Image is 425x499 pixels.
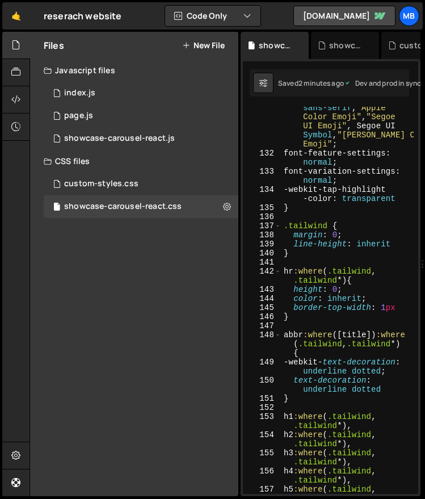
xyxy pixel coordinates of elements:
button: New File [182,41,225,50]
div: custom-styles.css [64,179,138,189]
div: 132 [243,149,281,167]
a: [DOMAIN_NAME] [293,6,395,26]
div: 10476/45224.css [44,195,238,218]
div: page.js [64,111,93,121]
div: Dev and prod in sync [344,78,421,88]
div: reserach website [44,9,122,23]
div: 142 [243,267,281,285]
div: 140 [243,249,281,258]
div: 145 [243,303,281,312]
div: 151 [243,394,281,403]
div: 131 [243,85,281,149]
a: MB [399,6,419,26]
div: showcase-carousel-react.css [64,202,182,212]
button: Code Only [165,6,260,26]
div: 135 [243,203,281,212]
div: 136 [243,212,281,221]
div: 137 [243,221,281,230]
div: 153 [243,412,281,430]
div: showcase-carousel-react.js [64,133,175,144]
div: showcase-carousel-react.css [259,40,295,51]
div: 154 [243,430,281,448]
div: 10476/23765.js [44,82,238,104]
a: 🤙 [2,2,30,30]
div: 10476/45223.js [44,127,238,150]
div: 146 [243,312,281,321]
div: 155 [243,448,281,467]
div: 138 [243,230,281,240]
div: 148 [243,330,281,358]
div: showcase-carousel-react.js [329,40,365,51]
div: 133 [243,167,281,185]
div: 134 [243,185,281,203]
div: 143 [243,285,281,294]
div: 10476/38631.css [44,173,238,195]
div: 152 [243,403,281,412]
div: 156 [243,467,281,485]
h2: Files [44,39,64,52]
div: Saved [278,78,344,88]
div: 139 [243,240,281,249]
div: 2 minutes ago [298,78,344,88]
div: 149 [243,358,281,376]
div: 141 [243,258,281,267]
div: Javascript files [30,59,238,82]
div: 144 [243,294,281,303]
div: index.js [64,88,95,98]
div: 147 [243,321,281,330]
div: 10476/23772.js [44,104,238,127]
div: 150 [243,376,281,394]
div: CSS files [30,150,238,173]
